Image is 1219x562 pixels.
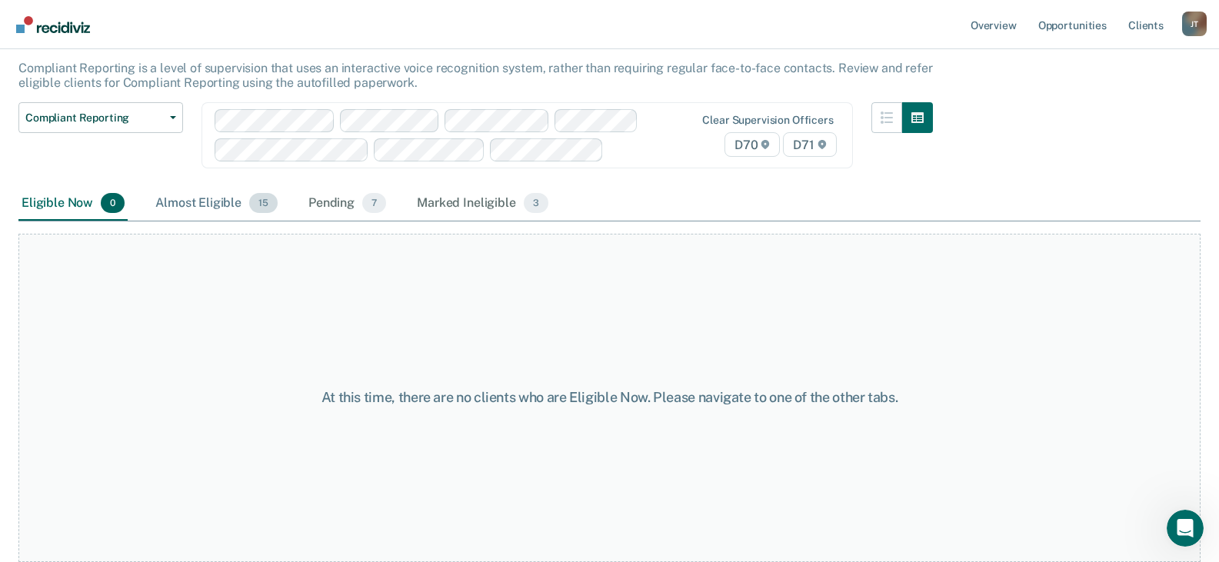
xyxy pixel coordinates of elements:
span: 15 [249,193,278,213]
span: 3 [524,193,548,213]
span: D71 [783,132,836,157]
div: J T [1182,12,1207,36]
div: Clear supervision officers [702,114,833,127]
p: Compliant Reporting is a level of supervision that uses an interactive voice recognition system, ... [18,61,932,90]
span: D70 [724,132,780,157]
div: Almost Eligible15 [152,187,281,221]
span: 0 [101,193,125,213]
span: 7 [362,193,386,213]
button: Profile dropdown button [1182,12,1207,36]
button: Compliant Reporting [18,102,183,133]
div: At this time, there are no clients who are Eligible Now. Please navigate to one of the other tabs. [315,389,905,406]
iframe: Intercom live chat [1167,510,1204,547]
span: Compliant Reporting [25,111,164,125]
div: Marked Ineligible3 [414,187,551,221]
img: Recidiviz [16,16,90,33]
div: Eligible Now0 [18,187,128,221]
div: Pending7 [305,187,389,221]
